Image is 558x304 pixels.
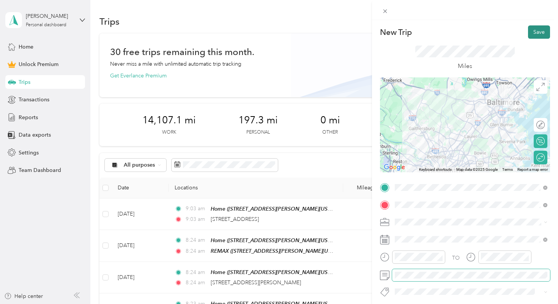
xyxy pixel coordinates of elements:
[419,167,452,172] button: Keyboard shortcuts
[452,254,460,262] div: TO
[458,61,472,71] p: Miles
[456,167,498,172] span: Map data ©2025 Google
[517,167,548,172] a: Report a map error
[515,261,558,304] iframe: Everlance-gr Chat Button Frame
[382,162,407,172] a: Open this area in Google Maps (opens a new window)
[380,27,412,38] p: New Trip
[502,167,513,172] a: Terms (opens in new tab)
[528,25,550,39] button: Save
[382,162,407,172] img: Google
